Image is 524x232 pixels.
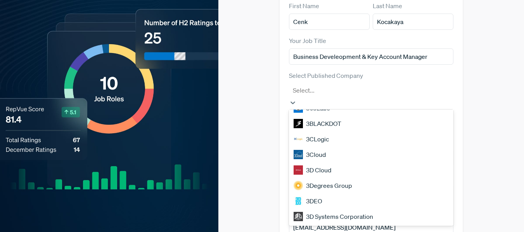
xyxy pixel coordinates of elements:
[294,119,303,128] img: 3BLACKDOT
[289,162,454,178] div: 3D Cloud
[289,209,454,224] div: 3D Systems Corporation
[289,14,370,30] input: First Name
[289,131,454,147] div: 3CLogic
[294,165,303,175] img: 3D Cloud
[294,181,303,190] img: 3Degrees Group
[294,196,303,206] img: 3DEO
[294,212,303,221] img: 3D Systems Corporation
[373,14,453,30] input: Last Name
[289,48,454,65] input: Title
[289,1,319,10] label: First Name
[289,147,454,162] div: 3Cloud
[289,193,454,209] div: 3DEO
[294,150,303,159] img: 3Cloud
[289,116,454,131] div: 3BLACKDOT
[289,178,454,193] div: 3Degrees Group
[373,1,402,10] label: Last Name
[289,36,326,45] label: Your Job Title
[289,71,363,80] label: Select Published Company
[294,134,303,144] img: 3CLogic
